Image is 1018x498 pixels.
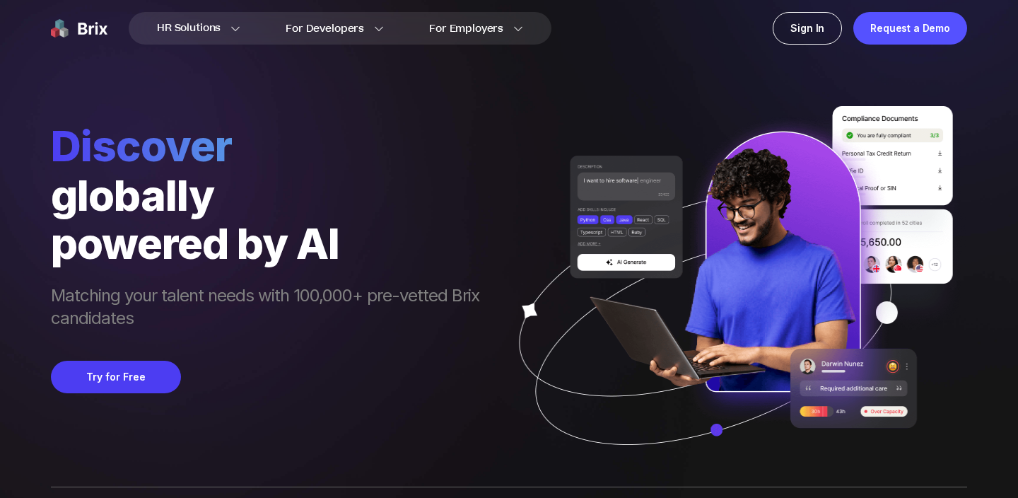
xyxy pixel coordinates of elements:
span: Matching your talent needs with 100,000+ pre-vetted Brix candidates [51,284,493,332]
a: Sign In [773,12,842,45]
span: For Employers [429,21,503,36]
span: HR Solutions [157,17,221,40]
div: powered by AI [51,219,493,267]
button: Try for Free [51,361,181,393]
span: For Developers [286,21,364,36]
div: globally [51,171,493,219]
span: Discover [51,120,493,171]
img: ai generate [493,106,967,487]
a: Request a Demo [853,12,967,45]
